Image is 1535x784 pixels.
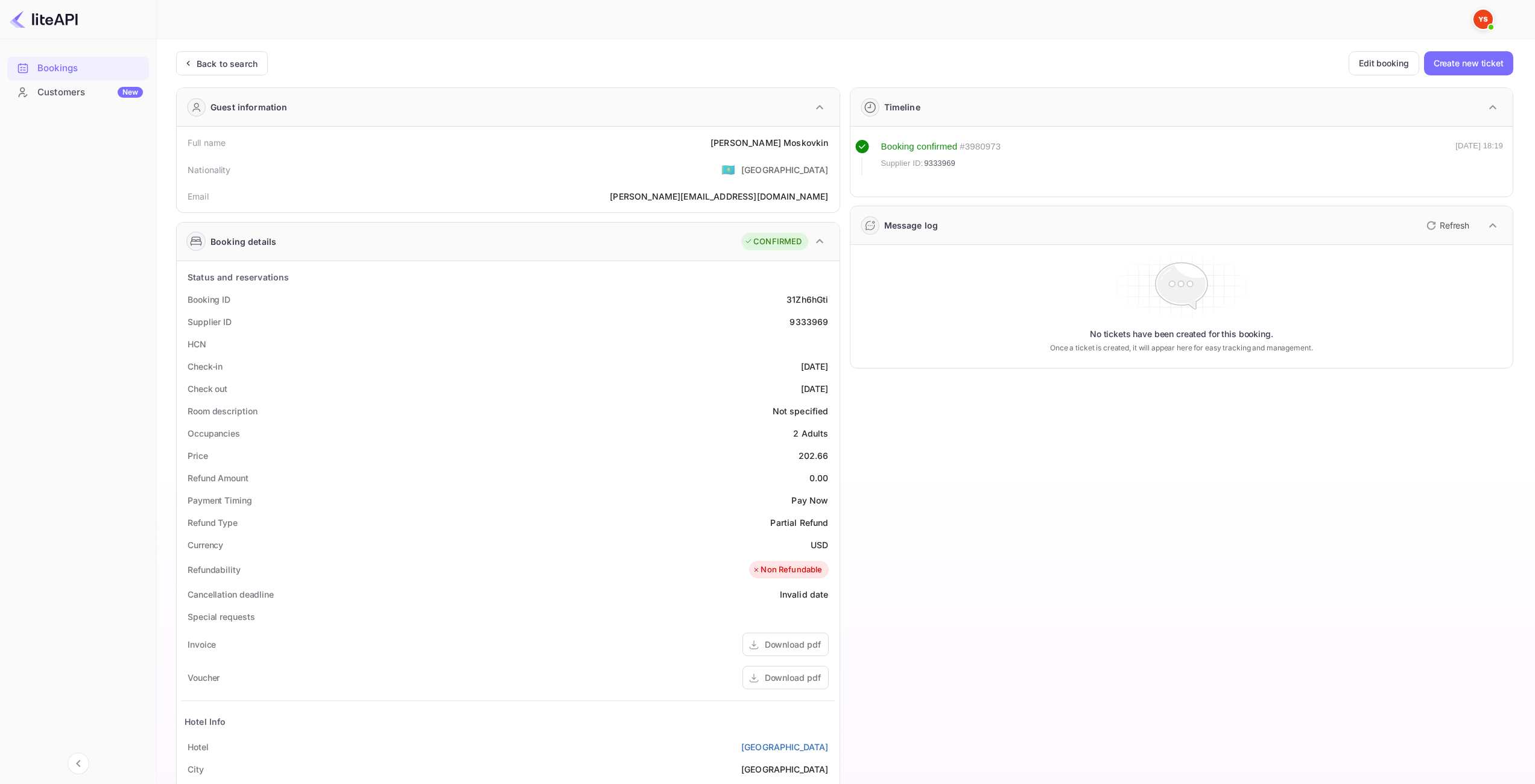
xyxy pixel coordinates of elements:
[1050,343,1313,353] ya-tr-span: Once a ticket is created, it will appear here for easy tracking and management.
[188,639,216,650] ya-tr-span: Invoice
[811,540,828,550] ya-tr-span: USD
[188,540,223,550] ya-tr-span: Currency
[188,428,240,438] ya-tr-span: Occupancies
[741,742,829,752] ya-tr-span: [GEOGRAPHIC_DATA]
[1419,216,1474,235] button: Refresh
[188,764,204,774] ya-tr-span: City
[122,87,138,96] ya-tr-span: New
[773,406,829,416] ya-tr-span: Not specified
[188,473,248,483] ya-tr-span: Refund Amount
[188,339,206,349] ya-tr-span: HCN
[188,672,220,683] ya-tr-span: Voucher
[68,753,89,774] button: Collapse navigation
[188,742,209,752] ya-tr-span: Hotel
[802,428,829,438] ya-tr-span: Adults
[188,406,257,416] ya-tr-span: Room description
[188,517,238,528] ya-tr-span: Refund Type
[37,86,85,100] ya-tr-span: Customers
[786,294,828,305] ya-tr-span: 31Zh6hGti
[741,741,829,753] a: [GEOGRAPHIC_DATA]
[881,141,914,151] ya-tr-span: Booking
[790,315,828,328] div: 9333969
[210,101,288,113] ya-tr-span: Guest information
[721,159,735,180] span: United States
[924,159,955,168] ya-tr-span: 9333969
[10,10,78,29] img: LiteAPI logo
[188,564,241,575] ya-tr-span: Refundability
[1349,51,1419,75] button: Edit booking
[188,272,289,282] ya-tr-span: Status and reservations
[780,589,829,599] ya-tr-span: Invalid date
[210,235,276,248] ya-tr-span: Booking details
[188,294,230,305] ya-tr-span: Booking ID
[765,639,821,650] ya-tr-span: Download pdf
[185,716,226,727] ya-tr-span: Hotel Info
[783,138,828,148] ya-tr-span: Moskovkin
[884,220,938,230] ya-tr-span: Message log
[791,495,828,505] ya-tr-span: Pay Now
[960,140,1001,154] div: # 3980973
[801,382,829,395] div: [DATE]
[610,191,828,201] ya-tr-span: [PERSON_NAME][EMAIL_ADDRESS][DOMAIN_NAME]
[741,165,829,175] ya-tr-span: [GEOGRAPHIC_DATA]
[7,57,149,80] div: Bookings
[188,165,231,175] ya-tr-span: Nationality
[1455,141,1503,150] ya-tr-span: [DATE] 18:19
[188,612,255,622] ya-tr-span: Special requests
[770,517,828,528] ya-tr-span: Partial Refund
[188,138,226,148] ya-tr-span: Full name
[1424,51,1513,75] button: Create new ticket
[7,57,149,79] a: Bookings
[765,672,821,683] ya-tr-span: Download pdf
[881,159,923,168] ya-tr-span: Supplier ID:
[1090,328,1273,340] ya-tr-span: No tickets have been created for this booking.
[721,163,735,176] ya-tr-span: 🇰🇿
[799,449,829,462] div: 202.66
[1359,56,1409,71] ya-tr-span: Edit booking
[753,236,802,248] ya-tr-span: CONFIRMED
[188,495,252,505] ya-tr-span: Payment Timing
[761,564,822,576] ya-tr-span: Non Refundable
[884,102,920,112] ya-tr-span: Timeline
[197,58,258,69] ya-tr-span: Back to search
[188,191,209,201] ya-tr-span: Email
[37,62,78,75] ya-tr-span: Bookings
[741,764,829,774] ya-tr-span: [GEOGRAPHIC_DATA]
[1440,220,1469,230] ya-tr-span: Refresh
[1473,10,1493,29] img: Yandex Support
[801,360,829,373] div: [DATE]
[188,384,227,394] ya-tr-span: Check out
[188,317,232,327] ya-tr-span: Supplier ID
[188,450,208,461] ya-tr-span: Price
[7,81,149,104] div: CustomersNew
[917,141,957,151] ya-tr-span: confirmed
[1434,56,1504,71] ya-tr-span: Create new ticket
[793,428,799,438] ya-tr-span: 2
[711,138,781,148] ya-tr-span: [PERSON_NAME]
[7,81,149,103] a: CustomersNew
[188,589,274,599] ya-tr-span: Cancellation deadline
[809,472,829,484] div: 0.00
[188,361,223,371] ya-tr-span: Check-in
